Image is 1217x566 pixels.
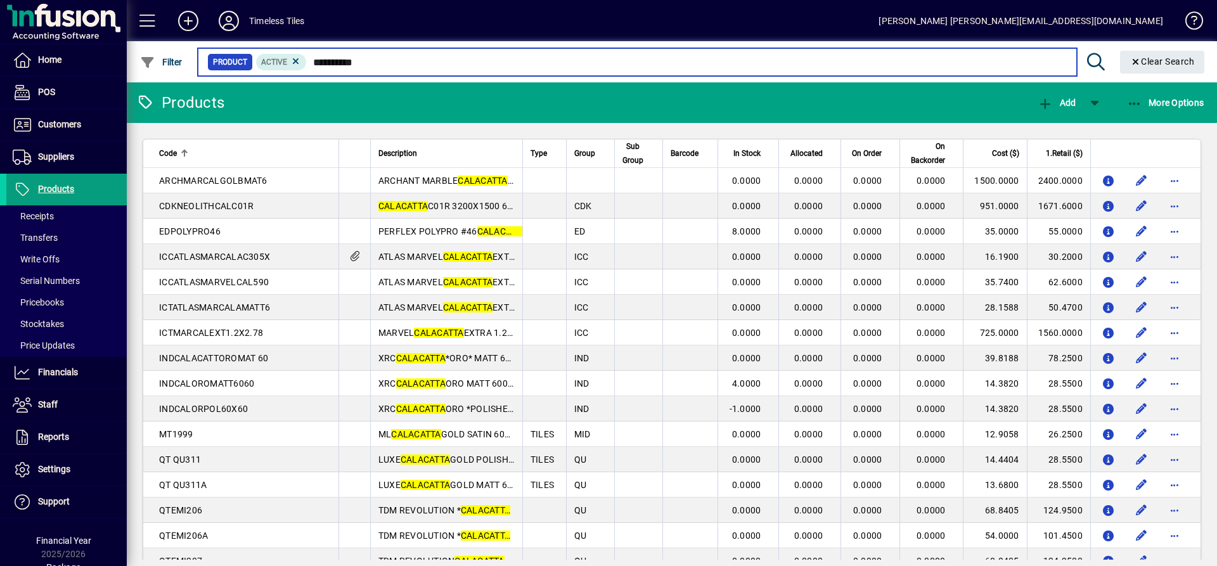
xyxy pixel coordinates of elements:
[378,480,576,490] span: LUXE GOLD MATT 600 X 600 - pieces
[732,201,761,211] span: 0.0000
[6,357,127,389] a: Financials
[6,44,127,76] a: Home
[963,371,1026,396] td: 14.3820
[853,353,882,363] span: 0.0000
[159,556,202,566] span: QTEMI207
[853,201,882,211] span: 0.0000
[853,277,882,287] span: 0.0000
[574,454,587,465] span: QU
[159,404,248,414] span: INDCALORPOL60X60
[458,176,507,186] em: CALACATTA
[1027,421,1090,447] td: 26.2500
[391,429,441,439] em: CALACATTA
[159,353,268,363] span: INDCALACATTOROMAT 60
[1027,523,1090,548] td: 101.4500
[917,328,946,338] span: 0.0000
[443,252,493,262] em: CALACATTA
[963,498,1026,523] td: 68.8405
[794,378,823,389] span: 0.0000
[917,277,946,287] span: 0.0000
[1131,449,1152,470] button: Edit
[6,109,127,141] a: Customers
[13,254,60,264] span: Write Offs
[1164,348,1185,368] button: More options
[908,139,956,167] div: On Backorder
[6,227,127,248] a: Transfers
[963,396,1026,421] td: 14.3820
[38,119,81,129] span: Customers
[1131,373,1152,394] button: Edit
[378,328,565,338] span: MARVEL EXTRA 1.2 X 2.78 SHEET
[168,10,209,32] button: Add
[794,454,823,465] span: 0.0000
[852,146,882,160] span: On Order
[477,226,527,236] em: CALACATTA
[401,480,450,490] em: CALACATTA
[159,201,254,211] span: CDKNEOLITHCALC01R
[38,367,78,377] span: Financials
[378,378,612,389] span: XRC ORO MATT 600 X 600 = [MEDICAL_DATA]
[396,353,446,363] em: CALACATTA
[1164,221,1185,241] button: More options
[378,277,605,287] span: ATLAS MARVEL EXTRA LAPPATO 590 X 590
[917,531,946,541] span: 0.0000
[159,328,263,338] span: ICTMARCALEXT1.2X2.78
[159,146,331,160] div: Code
[378,353,586,363] span: XRC *ORO* MATT 600 X 1200 = PIECES
[6,389,127,421] a: Staff
[574,378,589,389] span: IND
[378,429,567,439] span: ML GOLD SATIN 600 x 600 - pieces
[13,276,80,286] span: Serial Numbers
[213,56,247,68] span: Product
[917,353,946,363] span: 0.0000
[378,556,720,566] span: TDM REVOLUTION BLACK LAPPATO DECOR 600 X 1200 (PCS)*INDENT*
[159,252,270,262] span: ICCATLASMARCALAC305X
[963,320,1026,345] td: 725.0000
[159,378,254,389] span: INDCALOROMATT6060
[853,454,882,465] span: 0.0000
[461,531,510,541] em: CALACATTA
[531,454,554,465] span: TILES
[378,252,564,262] span: ATLAS MARVEL EXTRA 305 X 915
[1131,424,1152,444] button: Edit
[443,277,493,287] em: CALACATTA
[6,421,127,453] a: Reports
[1131,196,1152,216] button: Edit
[1027,320,1090,345] td: 1560.0000
[531,146,547,160] span: Type
[733,146,761,160] span: In Stock
[38,87,55,97] span: POS
[1164,196,1185,216] button: More options
[794,353,823,363] span: 0.0000
[1124,91,1207,114] button: More Options
[794,328,823,338] span: 0.0000
[378,404,596,414] span: XRC ORO *POLISHED* 600X600 = PIECES
[6,454,127,486] a: Settings
[732,252,761,262] span: 0.0000
[209,10,249,32] button: Profile
[963,447,1026,472] td: 14.4404
[1027,244,1090,269] td: 30.2000
[853,505,882,515] span: 0.0000
[1164,475,1185,495] button: More options
[574,404,589,414] span: IND
[38,464,70,474] span: Settings
[1176,3,1201,44] a: Knowledge Base
[1027,345,1090,371] td: 78.2500
[853,252,882,262] span: 0.0000
[794,505,823,515] span: 0.0000
[574,302,589,312] span: ICC
[1164,525,1185,546] button: More options
[531,480,554,490] span: TILES
[1027,168,1090,193] td: 2400.0000
[794,531,823,541] span: 0.0000
[574,328,589,338] span: ICC
[1131,297,1152,318] button: Edit
[378,505,660,515] span: TDM REVOLUTION * * BLACK LAPPATO 600 X 1200 (PCS)
[38,184,74,194] span: Products
[1164,424,1185,444] button: More options
[1046,146,1083,160] span: 1.Retail ($)
[414,328,463,338] em: CALACATTA
[378,302,575,312] span: ATLAS MARVEL EXTRA MATT 60X60
[159,454,201,465] span: QT QU311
